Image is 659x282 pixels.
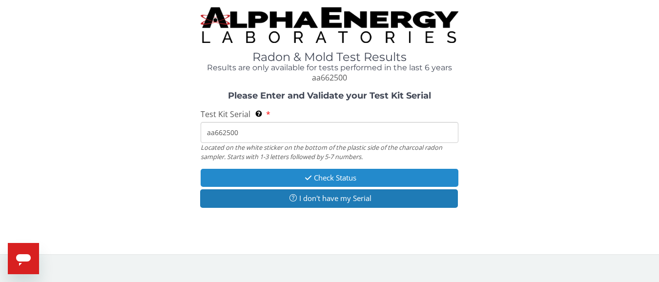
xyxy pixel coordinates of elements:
strong: Please Enter and Validate your Test Kit Serial [228,90,431,101]
span: aa662500 [312,72,347,83]
button: I don't have my Serial [200,189,458,207]
button: Check Status [201,169,458,187]
iframe: Button to launch messaging window [8,243,39,274]
span: Test Kit Serial [201,109,250,120]
h4: Results are only available for tests performed in the last 6 years [201,63,458,72]
img: TightCrop.jpg [201,7,458,43]
div: Located on the white sticker on the bottom of the plastic side of the charcoal radon sampler. Sta... [201,143,458,161]
h1: Radon & Mold Test Results [201,51,458,63]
